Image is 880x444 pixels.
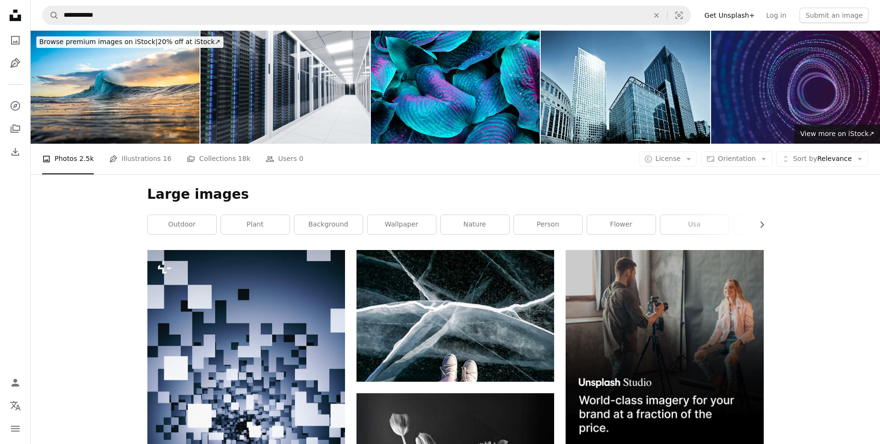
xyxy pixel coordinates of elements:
[718,155,756,162] span: Orientation
[514,215,582,234] a: person
[646,6,667,24] button: Clear
[6,96,25,115] a: Explore
[800,8,869,23] button: Submit an image
[238,153,250,164] span: 18k
[6,119,25,138] a: Collections
[356,311,554,320] a: person in white shoes standing on white textile
[201,31,369,144] img: Corridor of a data center server room 3d render
[266,144,303,174] a: Users 0
[668,6,691,24] button: Visual search
[187,144,250,174] a: Collections 18k
[793,155,817,162] span: Sort by
[701,151,772,167] button: Orientation
[776,151,869,167] button: Sort byRelevance
[356,250,554,382] img: person in white shoes standing on white textile
[31,31,200,144] img: Colourful wave peaking into a flare with sunrise storm
[6,31,25,50] a: Photos
[441,215,509,234] a: nature
[39,38,221,46] span: 20% off at iStock ↗
[760,8,792,23] a: Log in
[711,31,880,144] img: Digital technology background. Big data visualization. Technology and science. 3d rendering.
[639,151,698,167] button: License
[43,6,59,24] button: Search Unsplash
[660,215,729,234] a: usa
[109,144,171,174] a: Illustrations 16
[656,155,681,162] span: License
[587,215,656,234] a: flower
[6,54,25,73] a: Illustrations
[794,125,880,144] a: View more on iStock↗
[148,215,216,234] a: outdoor
[294,215,363,234] a: background
[147,186,764,203] h1: Large images
[800,130,874,137] span: View more on iStock ↗
[6,373,25,392] a: Log in / Sign up
[147,421,345,430] a: a black and white photo of a circular object
[6,396,25,415] button: Language
[734,215,802,234] a: texture
[753,215,764,234] button: scroll list to the right
[6,419,25,438] button: Menu
[6,142,25,161] a: Download History
[368,215,436,234] a: wallpaper
[39,38,157,46] span: Browse premium images on iStock |
[221,215,290,234] a: plant
[31,31,229,54] a: Browse premium images on iStock|20% off at iStock↗
[541,31,710,144] img: Business Towers
[299,153,303,164] span: 0
[793,154,852,164] span: Relevance
[163,153,172,164] span: 16
[371,31,540,144] img: Surreal blue hosta leaves covered in raindrops
[699,8,760,23] a: Get Unsplash+
[42,6,691,25] form: Find visuals sitewide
